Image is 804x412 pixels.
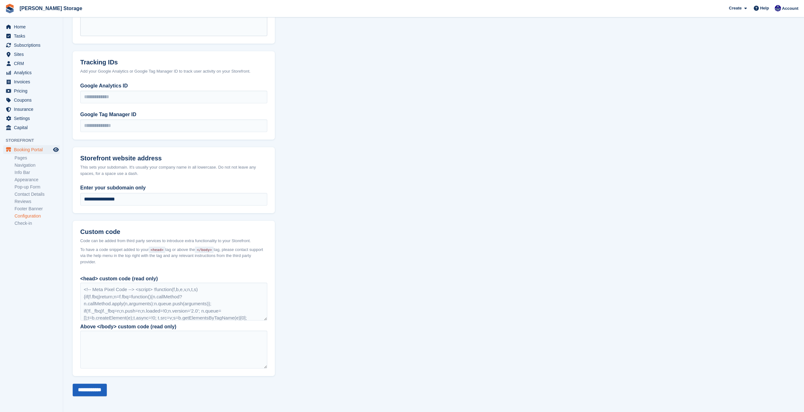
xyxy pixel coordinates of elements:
a: Preview store [52,146,60,153]
div: <!-- Meta Pixel Code --> <script> !function(f,b,e,v,n,t,s) {if(f.fbq)return;n=f.fbq=function(){n.... [80,283,267,320]
a: menu [3,59,60,68]
span: Invoices [14,77,52,86]
label: Google Tag Manager ID [80,111,267,118]
a: menu [3,105,60,114]
label: Enter your subdomain only [80,184,267,192]
a: menu [3,96,60,104]
a: Configuration [15,213,60,219]
a: Info Bar [15,170,60,176]
div: Add your Google Analytics or Google Tag Manager ID to track user activity on your Storefront. [80,68,267,75]
a: Pages [15,155,60,161]
a: Check-in [15,220,60,226]
label: Google Analytics ID [80,82,267,90]
span: Tasks [14,32,52,40]
a: menu [3,87,60,95]
a: Contact Details [15,191,60,197]
a: Footer Banner [15,206,60,212]
img: stora-icon-8386f47178a22dfd0bd8f6a31ec36ba5ce8667c1dd55bd0f319d3a0aa187defe.svg [5,4,15,13]
span: Pricing [14,87,52,95]
span: Analytics [14,68,52,77]
a: Pop-up Form [15,184,60,190]
a: menu [3,77,60,86]
span: Coupons [14,96,52,104]
code: <head> [149,247,165,253]
a: Appearance [15,177,60,183]
a: menu [3,41,60,50]
img: Ross Watt [775,5,781,11]
span: Storefront [6,137,63,144]
a: menu [3,68,60,77]
a: menu [3,50,60,59]
span: Create [729,5,741,11]
a: menu [3,32,60,40]
div: Code can be added from third party services to introduce extra functionality to your Storefront. [80,238,267,244]
a: Navigation [15,162,60,168]
a: menu [3,114,60,123]
span: To have a code snippet added to your tag or above the tag, please contact support via the help me... [80,247,267,265]
code: </body> [195,247,214,253]
span: Sites [14,50,52,59]
h2: Tracking IDs [80,59,267,66]
span: Booking Portal [14,145,52,154]
a: menu [3,145,60,154]
a: Reviews [15,199,60,205]
span: Subscriptions [14,41,52,50]
a: menu [3,123,60,132]
a: [PERSON_NAME] Storage [17,3,85,14]
a: menu [3,22,60,31]
span: CRM [14,59,52,68]
span: Insurance [14,105,52,114]
span: Capital [14,123,52,132]
h2: Storefront website address [80,155,267,162]
h2: Custom code [80,228,267,236]
div: Above </body> custom code (read only) [80,323,267,331]
span: Settings [14,114,52,123]
div: <head> custom code (read only) [80,275,267,283]
span: Home [14,22,52,31]
span: Help [760,5,769,11]
span: Account [782,5,798,12]
div: This sets your subdomain. It's usually your company name in all lowercase. Do not not leave any s... [80,164,267,176]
